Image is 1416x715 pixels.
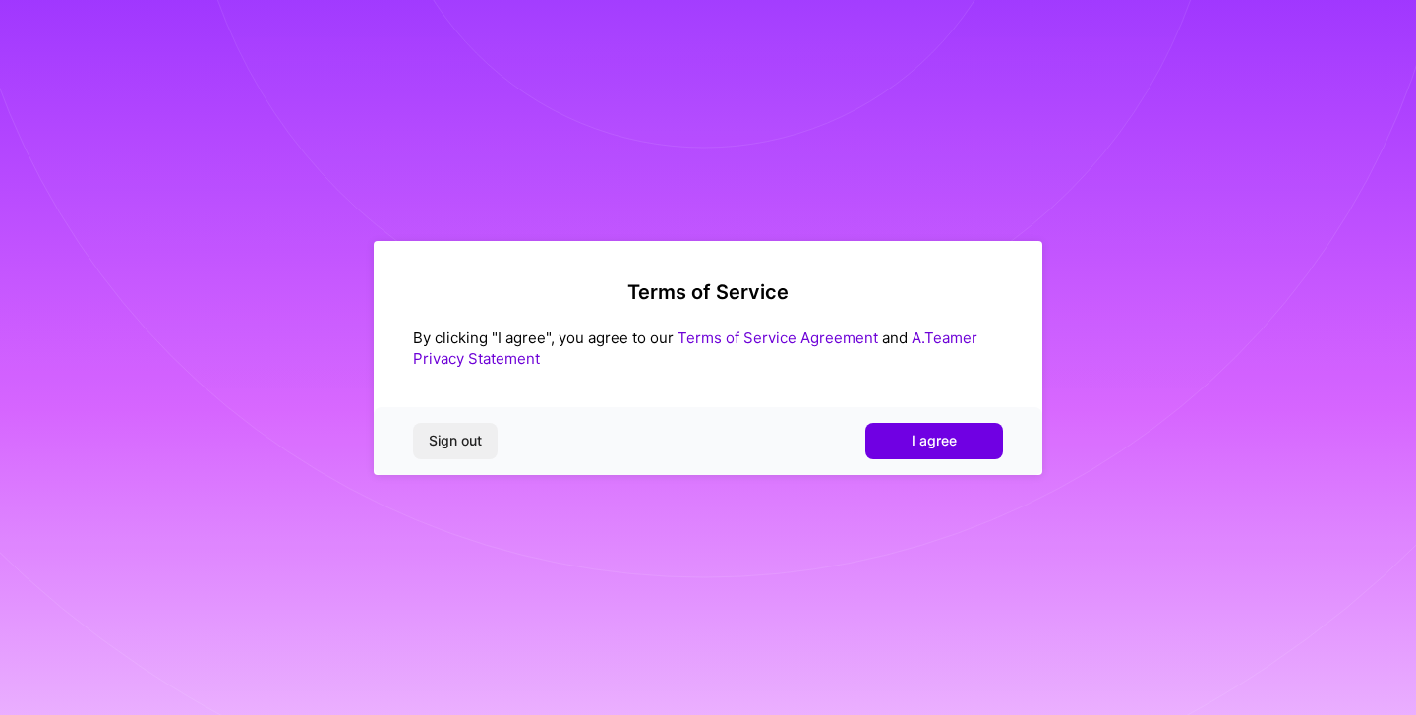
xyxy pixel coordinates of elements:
button: Sign out [413,423,498,458]
h2: Terms of Service [413,280,1003,304]
a: Terms of Service Agreement [678,328,878,347]
span: I agree [912,431,957,450]
button: I agree [865,423,1003,458]
div: By clicking "I agree", you agree to our and [413,328,1003,369]
span: Sign out [429,431,482,450]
